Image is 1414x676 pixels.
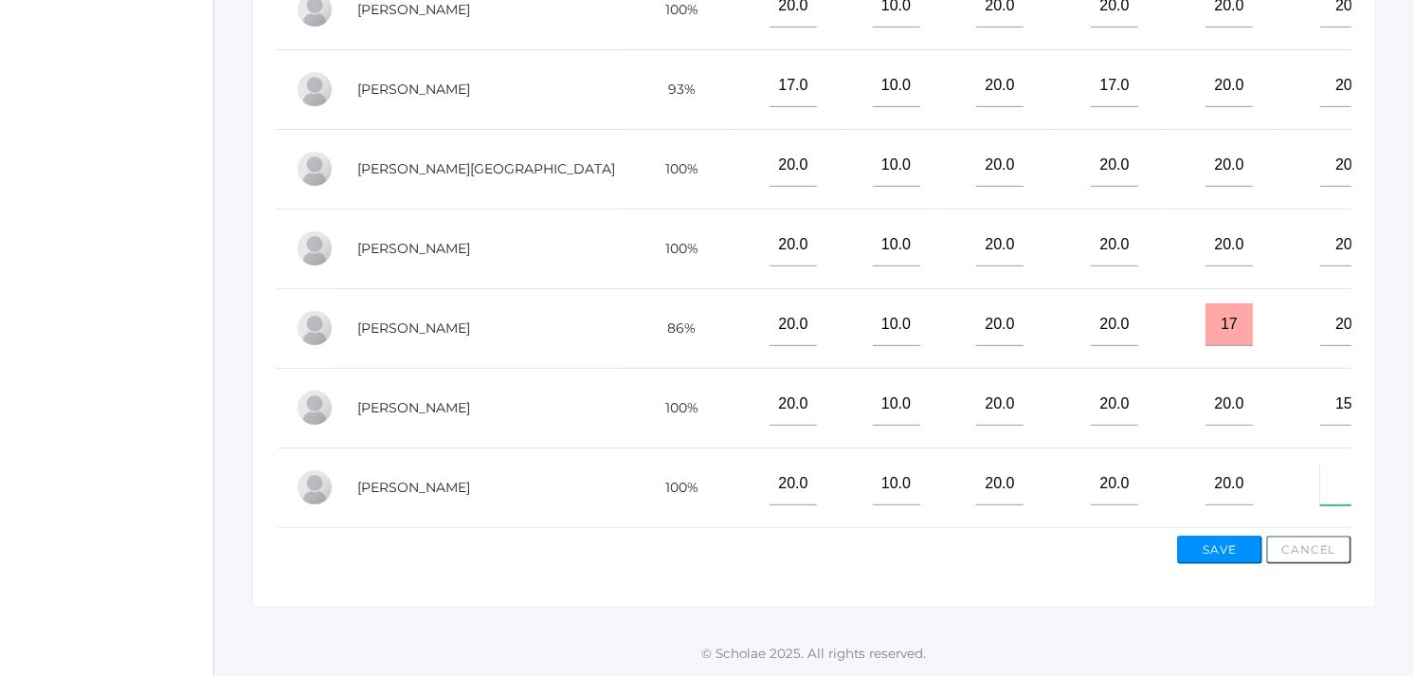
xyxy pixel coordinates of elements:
button: Save [1177,536,1262,564]
div: Austin Hill [296,150,334,188]
td: 100% [620,448,730,527]
a: [PERSON_NAME] [357,240,470,257]
td: 100% [620,129,730,209]
div: Wylie Myers [296,389,334,427]
td: 100% [620,209,730,288]
a: [PERSON_NAME] [357,1,470,18]
div: Ryan Lawler [296,309,334,347]
button: Cancel [1266,536,1351,564]
a: [PERSON_NAME] [357,479,470,496]
div: Emme Renz [296,468,334,506]
a: [PERSON_NAME][GEOGRAPHIC_DATA] [357,160,615,177]
a: [PERSON_NAME] [357,399,470,416]
div: Wyatt Hill [296,229,334,267]
p: © Scholae 2025. All rights reserved. [214,644,1414,663]
a: [PERSON_NAME] [357,81,470,98]
div: LaRae Erner [296,70,334,108]
td: 86% [620,288,730,368]
td: 93% [620,49,730,129]
td: 100% [620,368,730,448]
a: [PERSON_NAME] [357,320,470,337]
